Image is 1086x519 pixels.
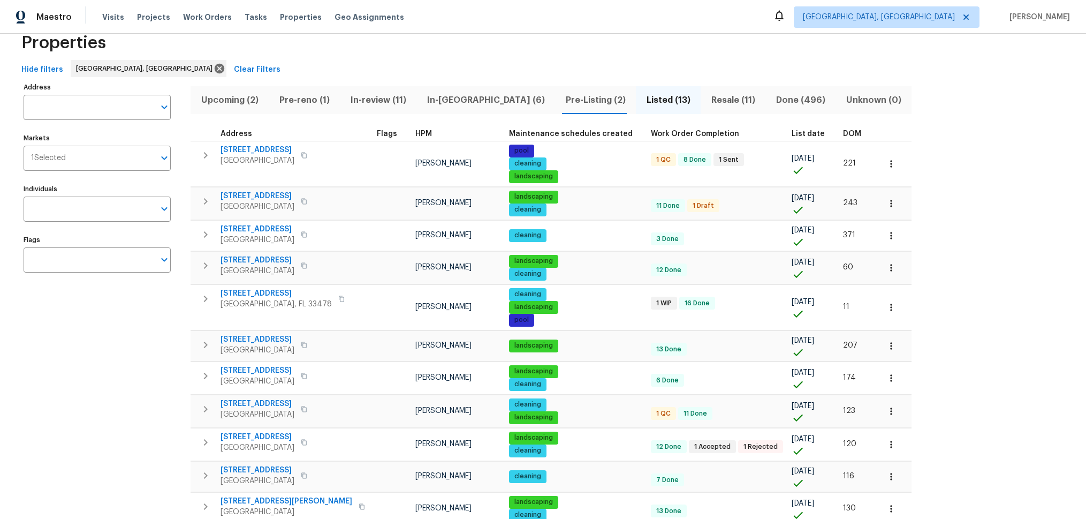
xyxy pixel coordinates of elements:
span: landscaping [510,257,557,266]
span: [PERSON_NAME] [415,303,472,311]
span: [PERSON_NAME] [415,407,472,415]
span: Work Order Completion [651,130,739,138]
label: Individuals [24,186,171,192]
span: 11 Done [679,409,711,418]
span: cleaning [510,446,545,455]
span: landscaping [510,413,557,422]
span: Hide filters [21,63,63,77]
span: [STREET_ADDRESS] [221,224,294,235]
span: Geo Assignments [335,12,404,22]
span: [GEOGRAPHIC_DATA] [221,409,294,420]
span: 123 [843,407,855,415]
span: 207 [843,342,857,349]
span: [GEOGRAPHIC_DATA], FL 33478 [221,299,332,310]
span: landscaping [510,192,557,201]
span: 1 QC [652,409,675,418]
span: cleaning [510,400,545,409]
span: 1 Accepted [690,442,735,452]
span: Flags [377,130,397,138]
span: 1 Rejected [739,442,782,452]
span: [STREET_ADDRESS] [221,432,294,442]
span: 6 Done [652,376,683,385]
span: [PERSON_NAME] [415,374,472,381]
span: [STREET_ADDRESS] [221,191,294,201]
span: [GEOGRAPHIC_DATA] [221,376,294,387]
span: [STREET_ADDRESS] [221,365,294,376]
span: [GEOGRAPHIC_DATA] [221,442,294,453]
span: 1 Sent [715,155,743,164]
span: [PERSON_NAME] [415,342,472,349]
span: 120 [843,440,856,448]
span: 1 WIP [652,299,676,308]
span: HPM [415,130,432,138]
span: DOM [843,130,861,138]
span: [GEOGRAPHIC_DATA] [221,345,294,356]
span: pool [510,315,533,325]
label: Markets [24,135,171,141]
span: cleaning [510,290,545,299]
span: 116 [843,472,854,480]
span: 12 Done [652,442,686,452]
span: Pre-Listing (2) [561,93,629,108]
span: landscaping [510,341,557,350]
span: [STREET_ADDRESS] [221,465,294,476]
span: Address [221,130,252,138]
span: 7 Done [652,476,683,485]
span: 371 [843,231,855,239]
span: 3 Done [652,235,683,244]
span: 1 Draft [688,201,718,210]
span: 11 [843,303,849,311]
span: Properties [280,12,322,22]
span: Resale (11) [707,93,759,108]
span: [PERSON_NAME] [415,160,472,167]
span: [PERSON_NAME] [415,505,472,512]
span: Pre-reno (1) [275,93,333,108]
span: [PERSON_NAME] [1005,12,1070,22]
span: 130 [843,505,856,512]
span: landscaping [510,367,557,376]
span: [DATE] [792,227,814,234]
span: Listed (13) [642,93,694,108]
span: 243 [843,199,857,207]
span: [DATE] [792,500,814,507]
span: 11 Done [652,201,684,210]
span: [DATE] [792,468,814,475]
span: 1 QC [652,155,675,164]
span: Maestro [36,12,72,22]
span: Unknown (0) [842,93,905,108]
span: 221 [843,160,856,167]
span: [GEOGRAPHIC_DATA] [221,235,294,245]
span: [DATE] [792,194,814,202]
span: [PERSON_NAME] [415,264,472,271]
span: [STREET_ADDRESS] [221,255,294,266]
span: Clear Filters [234,63,280,77]
div: [GEOGRAPHIC_DATA], [GEOGRAPHIC_DATA] [71,60,226,77]
span: 1 Selected [31,154,66,163]
span: [GEOGRAPHIC_DATA] [221,476,294,486]
span: [GEOGRAPHIC_DATA] [221,201,294,212]
button: Open [157,100,172,115]
span: Work Orders [183,12,232,22]
label: Flags [24,237,171,243]
span: landscaping [510,303,557,312]
span: [DATE] [792,337,814,344]
button: Open [157,151,172,166]
span: pool [510,146,533,155]
span: [STREET_ADDRESS] [221,398,294,409]
span: [STREET_ADDRESS] [221,145,294,155]
span: Tasks [245,13,267,21]
span: landscaping [510,172,557,181]
span: landscaping [510,498,557,507]
span: landscaping [510,433,557,442]
span: 13 Done [652,507,686,516]
span: Properties [21,37,106,48]
span: List date [792,130,825,138]
span: [STREET_ADDRESS] [221,288,332,299]
span: [PERSON_NAME] [415,472,472,480]
span: In-review (11) [346,93,410,108]
span: [PERSON_NAME] [415,231,472,239]
span: 174 [843,374,856,381]
span: 8 Done [679,155,710,164]
span: cleaning [510,380,545,389]
span: [DATE] [792,435,814,443]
